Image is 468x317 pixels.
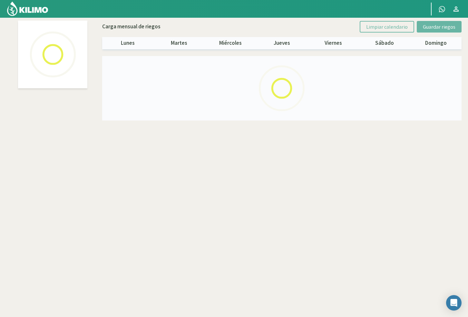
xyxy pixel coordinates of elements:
p: martes [153,39,205,47]
button: Guardar riegos [417,21,462,33]
p: sábado [359,39,410,47]
div: Open Intercom Messenger [446,295,462,311]
img: Loading... [249,56,314,120]
p: Carga mensual de riegos [102,23,161,31]
p: domingo [410,39,462,47]
span: Limpiar calendario [366,24,408,30]
p: viernes [307,39,359,47]
span: Guardar riegos [423,24,455,30]
img: Loading... [21,22,85,87]
img: Kilimo [6,1,49,16]
p: lunes [102,39,153,47]
p: jueves [256,39,307,47]
button: Limpiar calendario [360,21,414,33]
p: miércoles [205,39,256,47]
